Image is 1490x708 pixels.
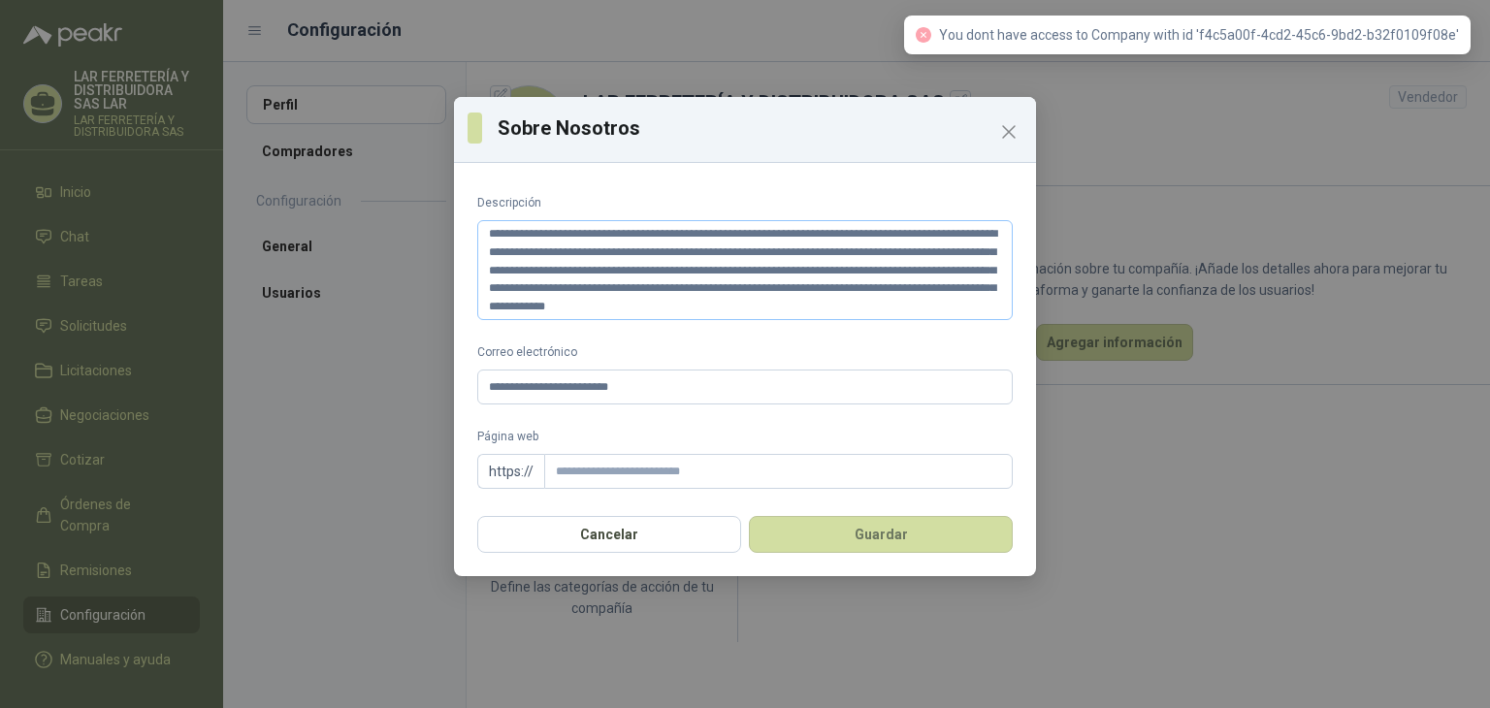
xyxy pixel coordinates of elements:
button: Guardar [749,516,1013,553]
span: https:// [477,454,544,489]
label: Descripción [477,194,1013,212]
span: You dont have access to Company with id 'f4c5a00f-4cd2-45c6-9bd2-b32f0109f08e' [939,27,1459,43]
h3: Sobre Nosotros [498,113,1022,143]
label: Correo electrónico [477,343,1013,362]
span: close-circle [916,27,931,43]
button: Close [993,116,1024,147]
label: Página web [477,428,1013,446]
button: Cancelar [477,516,741,553]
